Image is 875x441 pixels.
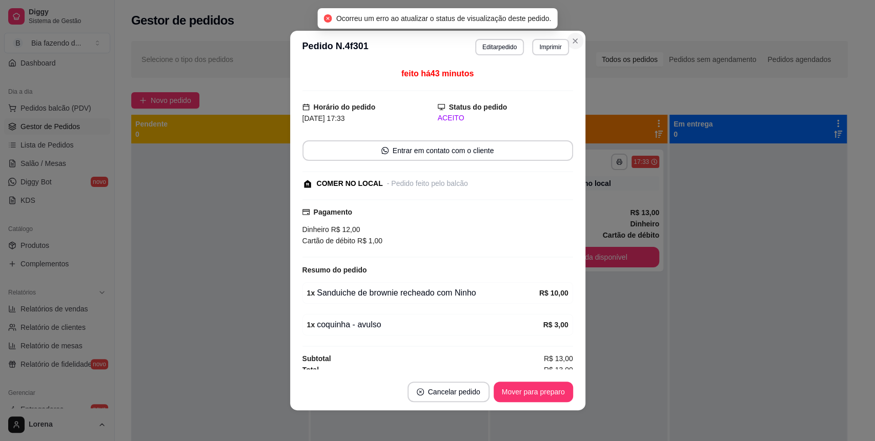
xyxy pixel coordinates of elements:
[324,14,332,23] span: close-circle
[449,103,507,111] strong: Status do pedido
[302,266,367,274] strong: Resumo do pedido
[302,208,310,216] span: credit-card
[543,321,568,329] strong: R$ 3,00
[302,114,345,122] span: [DATE] 17:33
[381,147,389,154] span: whats-app
[302,225,329,234] span: Dinheiro
[544,353,573,364] span: R$ 13,00
[408,382,490,402] button: close-circleCancelar pedido
[438,113,573,123] div: ACEITO
[307,287,539,299] div: Sanduiche de brownie recheado com Ninho
[302,39,369,55] h3: Pedido N. 4f301
[336,14,551,23] span: Ocorreu um erro ao atualizar o status de visualização deste pedido.
[387,178,468,189] div: - Pedido feito pelo balcão
[355,237,382,245] span: R$ 1,00
[302,237,356,245] span: Cartão de débito
[302,140,573,161] button: whats-appEntrar em contato com o cliente
[302,366,319,374] strong: Total
[302,354,331,363] strong: Subtotal
[417,388,424,395] span: close-circle
[438,103,445,111] span: desktop
[317,178,383,189] div: COMER NO LOCAL
[329,225,360,234] span: R$ 12,00
[302,103,310,111] span: calendar
[532,39,568,55] button: Imprimir
[314,103,376,111] strong: Horário do pedido
[539,289,568,297] strong: R$ 10,00
[314,208,352,216] strong: Pagamento
[307,321,315,329] strong: 1 x
[494,382,573,402] button: Mover para preparo
[567,33,583,49] button: Close
[307,319,543,331] div: coquinha - avulso
[475,39,524,55] button: Editarpedido
[307,289,315,297] strong: 1 x
[544,364,573,375] span: R$ 13,00
[401,69,474,78] span: feito há 43 minutos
